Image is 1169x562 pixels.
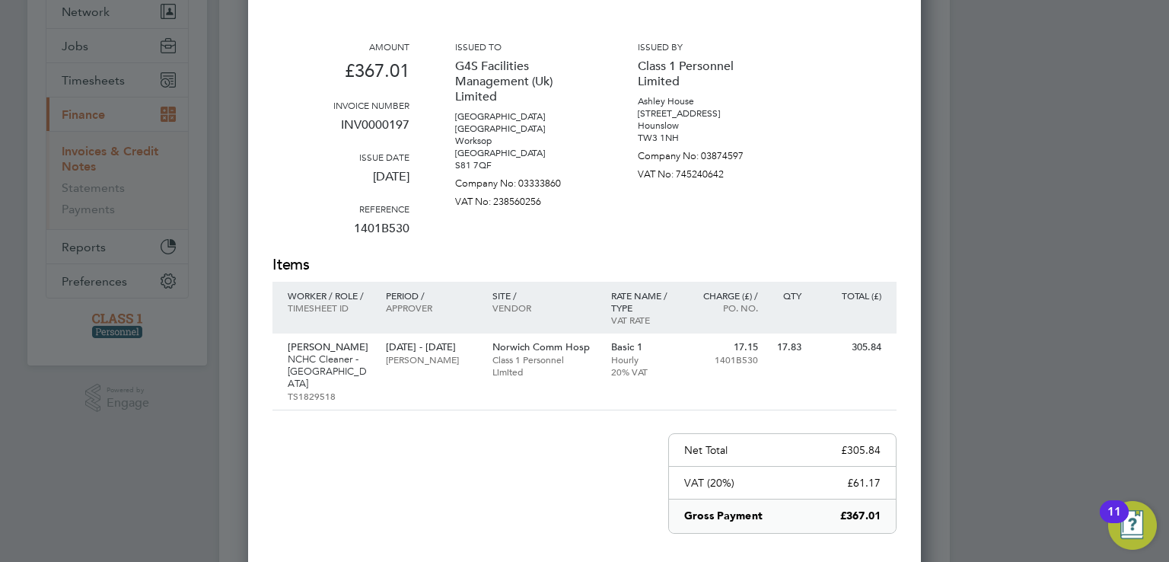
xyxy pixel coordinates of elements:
p: Gross Payment [684,509,763,524]
p: NCHC Cleaner - [GEOGRAPHIC_DATA] [288,353,371,390]
p: Net Total [684,443,728,457]
p: Total (£) [817,289,881,302]
p: VAT rate [611,314,677,326]
p: £305.84 [841,443,881,457]
p: Worksop [455,135,592,147]
p: QTY [773,289,801,302]
p: INV0000197 [272,111,409,151]
p: Timesheet ID [288,302,371,314]
p: 1401B530 [692,353,758,366]
p: Site / [492,289,596,302]
p: Approver [386,302,476,314]
p: £61.17 [847,476,881,490]
p: Basic 1 [611,341,677,353]
p: Hourly [611,353,677,366]
p: Class 1 Personnel Limited [492,353,596,378]
p: Class 1 Personnel Limited [638,53,775,95]
h3: Issue date [272,151,409,163]
p: [GEOGRAPHIC_DATA] [455,147,592,159]
div: 11 [1107,512,1121,532]
p: TS1829518 [288,390,371,402]
p: [STREET_ADDRESS] [638,107,775,120]
h3: Invoice number [272,99,409,111]
p: Hounslow [638,120,775,132]
h3: Issued by [638,40,775,53]
p: [PERSON_NAME] [386,353,476,366]
p: 20% VAT [611,366,677,378]
p: 17.83 [773,341,801,353]
p: 1401B530 [272,215,409,254]
p: VAT No: 238560256 [455,190,592,208]
p: G4S Facilities Management (Uk) Limited [455,53,592,110]
p: [GEOGRAPHIC_DATA] [455,123,592,135]
p: Period / [386,289,476,302]
p: [DATE] - [DATE] [386,341,476,353]
button: Open Resource Center, 11 new notifications [1108,501,1157,550]
p: Worker / Role / [288,289,371,302]
p: [PERSON_NAME] [288,341,371,353]
h3: Amount [272,40,409,53]
p: [GEOGRAPHIC_DATA] [455,110,592,123]
p: Charge (£) / [692,289,758,302]
h3: Reference [272,203,409,215]
p: Po. No. [692,302,758,314]
h2: Items [272,254,897,276]
p: Ashley House [638,95,775,107]
h3: Issued to [455,40,592,53]
p: Company No: 03333860 [455,171,592,190]
p: TW3 1NH [638,132,775,144]
p: 305.84 [817,341,881,353]
p: VAT No: 745240642 [638,162,775,180]
p: £367.01 [272,53,409,99]
p: [DATE] [272,163,409,203]
p: Rate name / type [611,289,677,314]
p: 17.15 [692,341,758,353]
p: Vendor [492,302,596,314]
p: S81 7QF [455,159,592,171]
p: Company No: 03874597 [638,144,775,162]
p: VAT (20%) [684,476,734,490]
p: Norwich Comm Hosp [492,341,596,353]
p: £367.01 [840,509,881,524]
